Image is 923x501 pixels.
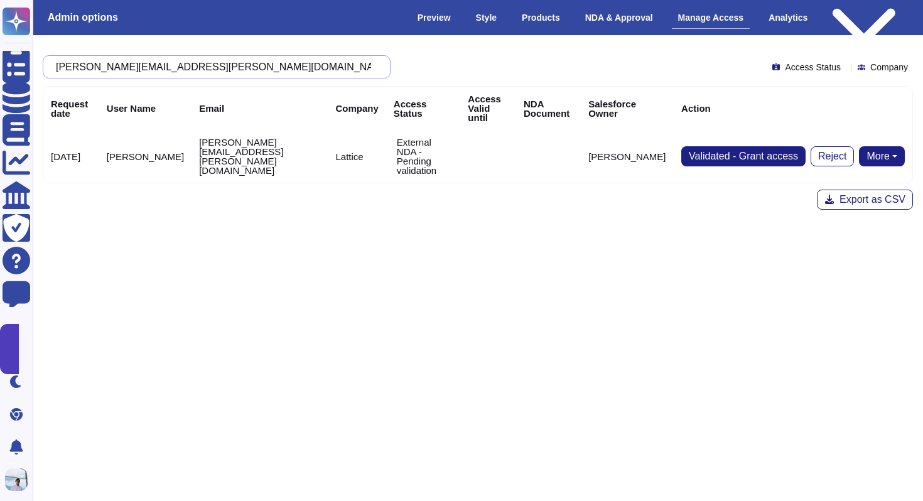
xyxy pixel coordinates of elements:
span: Access Status [785,63,841,72]
th: Access Status [386,87,461,130]
div: Products [515,7,566,28]
th: Access Valid until [460,87,516,130]
h3: Admin options [48,11,118,23]
th: NDA Document [516,87,581,130]
div: Manage Access [672,7,750,29]
input: Search by keywords [50,56,377,78]
span: Validated - Grant access [689,151,798,161]
button: Validated - Grant access [681,146,806,166]
td: [PERSON_NAME] [99,130,192,183]
th: Company [328,87,386,130]
p: External NDA - Pending validation [397,137,453,175]
td: Lattice [328,130,386,183]
button: Export as CSV [817,190,913,210]
td: [PERSON_NAME] [581,130,674,183]
div: Analytics [762,7,814,28]
th: Action [674,87,912,130]
button: Reject [811,146,854,166]
td: [PERSON_NAME][EMAIL_ADDRESS][PERSON_NAME][DOMAIN_NAME] [192,130,328,183]
th: Salesforce Owner [581,87,674,130]
span: Company [870,63,908,72]
th: User Name [99,87,192,130]
button: More [859,146,905,166]
div: Style [470,7,503,28]
div: NDA & Approval [579,7,659,28]
div: Preview [411,7,457,28]
th: Email [192,87,328,130]
th: Request date [43,87,99,130]
span: Reject [818,151,846,161]
span: Export as CSV [839,195,905,205]
td: [DATE] [43,130,99,183]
